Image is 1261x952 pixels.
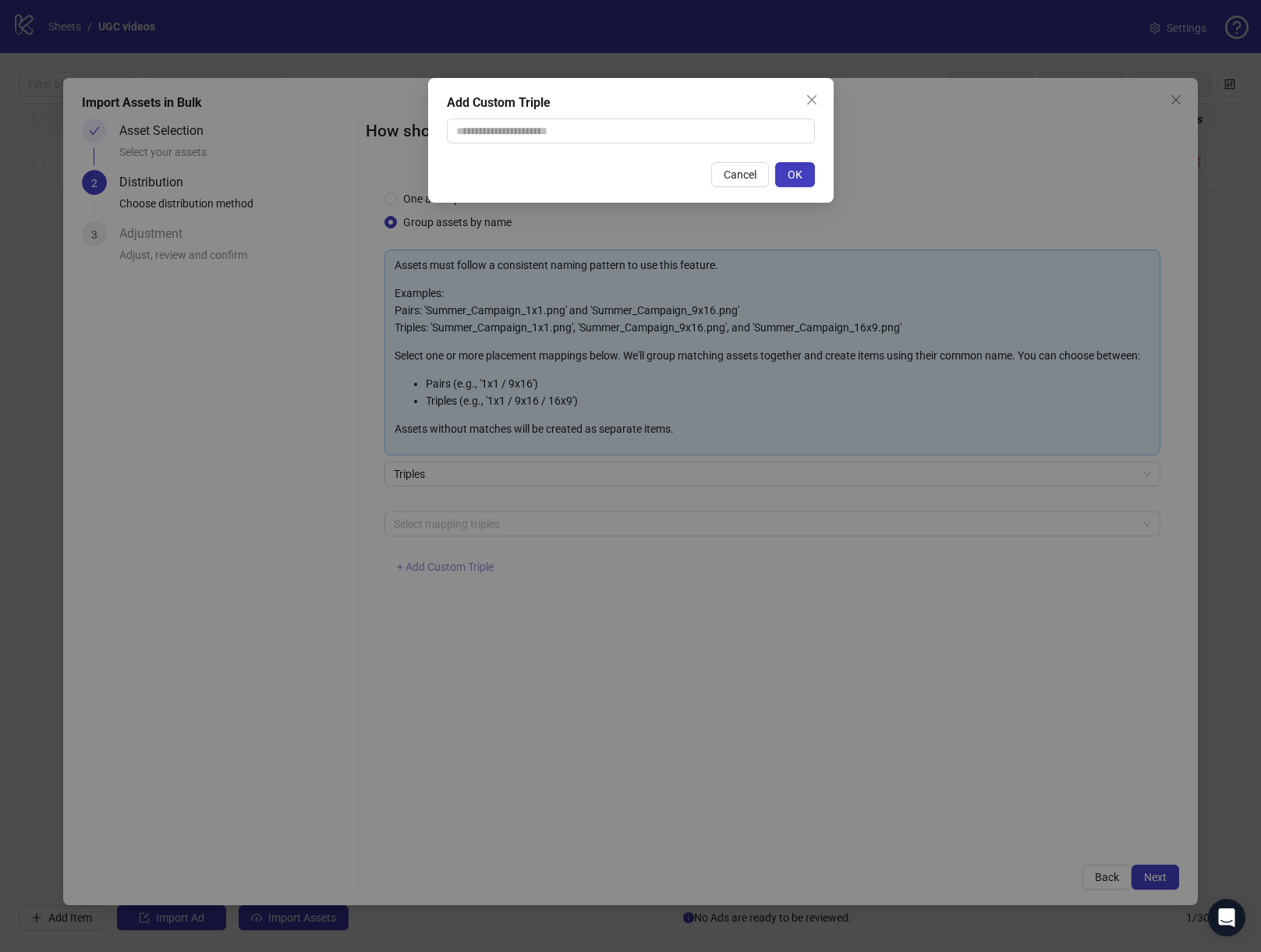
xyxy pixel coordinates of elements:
[447,94,815,112] div: Add Custom Triple
[775,162,815,187] button: OK
[724,168,756,181] span: Cancel
[806,94,818,106] span: close
[711,162,769,187] button: Cancel
[799,87,824,112] button: Close
[788,168,802,181] span: OK
[1208,899,1245,936] div: Open Intercom Messenger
